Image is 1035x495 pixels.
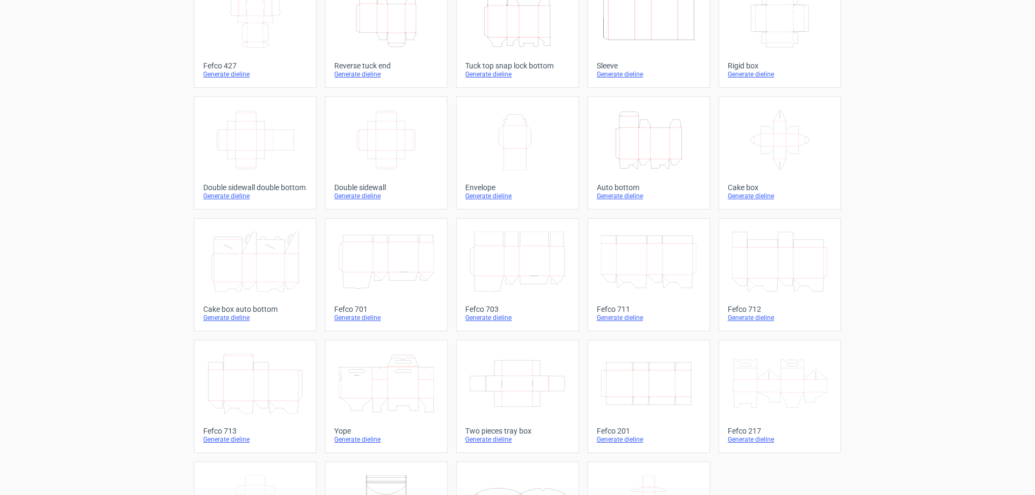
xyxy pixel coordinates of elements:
div: Fefco 703 [465,305,569,313]
a: Fefco 713Generate dieline [194,340,316,453]
div: Double sidewall double bottom [203,183,307,192]
div: Tuck top snap lock bottom [465,61,569,70]
div: Generate dieline [597,192,701,200]
div: Yope [334,427,438,435]
div: Fefco 712 [728,305,832,313]
div: Generate dieline [203,70,307,79]
div: Rigid box [728,61,832,70]
a: Fefco 701Generate dieline [325,218,447,331]
div: Generate dieline [465,70,569,79]
div: Generate dieline [334,435,438,444]
div: Cake box auto bottom [203,305,307,313]
div: Fefco 701 [334,305,438,313]
div: Fefco 217 [728,427,832,435]
a: EnvelopeGenerate dieline [456,96,578,210]
div: Generate dieline [203,313,307,322]
div: Fefco 713 [203,427,307,435]
div: Generate dieline [597,70,701,79]
div: Generate dieline [465,313,569,322]
a: Fefco 711Generate dieline [588,218,710,331]
div: Generate dieline [203,192,307,200]
div: Fefco 711 [597,305,701,313]
div: Generate dieline [334,70,438,79]
div: Generate dieline [334,313,438,322]
a: Fefco 712Generate dieline [719,218,841,331]
div: Generate dieline [465,435,569,444]
div: Generate dieline [597,435,701,444]
a: Two pieces tray boxGenerate dieline [456,340,578,453]
a: YopeGenerate dieline [325,340,447,453]
div: Generate dieline [465,192,569,200]
div: Generate dieline [728,313,832,322]
div: Generate dieline [728,70,832,79]
div: Cake box [728,183,832,192]
a: Fefco 703Generate dieline [456,218,578,331]
div: Sleeve [597,61,701,70]
a: Cake boxGenerate dieline [719,96,841,210]
a: Fefco 201Generate dieline [588,340,710,453]
div: Generate dieline [728,192,832,200]
div: Double sidewall [334,183,438,192]
a: Cake box auto bottomGenerate dieline [194,218,316,331]
div: Fefco 201 [597,427,701,435]
div: Envelope [465,183,569,192]
a: Double sidewall double bottomGenerate dieline [194,96,316,210]
div: Generate dieline [728,435,832,444]
div: Two pieces tray box [465,427,569,435]
div: Auto bottom [597,183,701,192]
div: Generate dieline [203,435,307,444]
div: Generate dieline [597,313,701,322]
div: Fefco 427 [203,61,307,70]
a: Auto bottomGenerate dieline [588,96,710,210]
a: Fefco 217Generate dieline [719,340,841,453]
div: Reverse tuck end [334,61,438,70]
div: Generate dieline [334,192,438,200]
a: Double sidewallGenerate dieline [325,96,447,210]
